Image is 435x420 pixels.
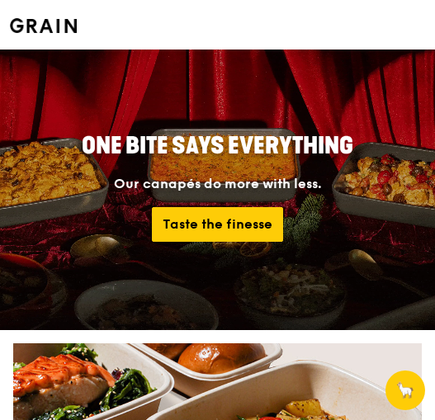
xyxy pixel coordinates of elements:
[395,382,415,399] span: 🦙
[152,207,283,242] a: Taste the finesse
[10,18,77,33] img: Grain
[385,370,425,410] button: 🦙
[54,174,381,194] div: Our canapés do more with less.
[82,132,353,160] span: ONE BITE SAYS EVERYTHING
